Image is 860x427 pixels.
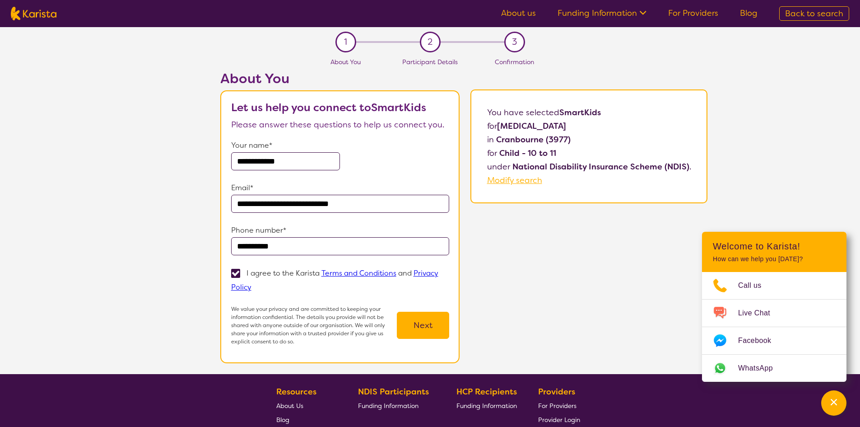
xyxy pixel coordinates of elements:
a: Blog [276,413,337,427]
button: Channel Menu [821,390,846,416]
b: Child - 10 to 11 [499,148,556,159]
span: WhatsApp [738,361,784,375]
span: 3 [512,35,517,49]
a: Funding Information [456,399,517,413]
p: under . [487,160,691,174]
b: National Disability Insurance Scheme (NDIS) [512,161,689,172]
span: 1 [344,35,347,49]
a: Web link opens in a new tab. [702,355,846,382]
a: About us [501,8,536,19]
span: Provider Login [538,416,580,424]
a: Blog [740,8,758,19]
h2: Welcome to Karista! [713,241,836,252]
span: About You [330,58,361,66]
span: Back to search [785,8,843,19]
p: We value your privacy and are committed to keeping your information confidential. The details you... [231,305,397,346]
p: for [487,146,691,160]
b: Cranbourne (3977) [496,134,571,145]
b: Let us help you connect to SmartKids [231,100,426,115]
ul: Choose channel [702,272,846,382]
a: Funding Information [558,8,646,19]
span: Call us [738,279,772,292]
a: Modify search [487,175,542,186]
span: Live Chat [738,306,781,320]
p: You have selected [487,106,691,187]
a: Back to search [779,6,849,21]
a: Terms and Conditions [321,268,396,278]
a: For Providers [668,8,718,19]
div: Channel Menu [702,232,846,382]
a: Provider Login [538,413,580,427]
p: for [487,119,691,133]
span: Blog [276,416,289,424]
span: About Us [276,402,303,410]
p: How can we help you [DATE]? [713,255,836,263]
p: I agree to the Karista and [231,268,438,292]
button: Next [397,312,449,339]
span: Funding Information [358,402,418,410]
p: Your name* [231,139,450,152]
p: Please answer these questions to help us connect you. [231,118,450,131]
b: HCP Recipients [456,386,517,397]
p: Email* [231,181,450,195]
b: Resources [276,386,316,397]
img: Karista logo [11,7,56,20]
p: Phone number* [231,224,450,237]
a: For Providers [538,399,580,413]
b: [MEDICAL_DATA] [497,121,566,131]
span: For Providers [538,402,576,410]
h2: About You [220,70,460,87]
a: About Us [276,399,337,413]
b: SmartKids [559,107,601,118]
span: Funding Information [456,402,517,410]
b: NDIS Participants [358,386,429,397]
span: Participant Details [402,58,458,66]
span: Facebook [738,334,782,347]
a: Privacy Policy [231,268,438,292]
b: Providers [538,386,575,397]
a: Funding Information [358,399,436,413]
p: in [487,133,691,146]
span: Confirmation [495,58,534,66]
span: 2 [428,35,432,49]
